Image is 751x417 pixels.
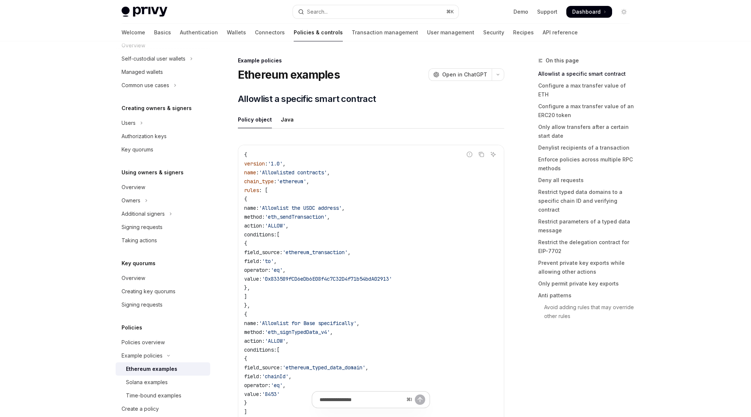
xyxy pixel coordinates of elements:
span: , [306,178,309,185]
img: light logo [122,7,167,17]
a: API reference [543,24,578,41]
a: Avoid adding rules that may override other rules [538,301,636,322]
a: Basics [154,24,171,41]
span: 'Allowlist for Base specifically' [259,320,356,327]
h5: Policies [122,323,142,332]
span: field: [244,258,262,264]
a: Ethereum examples [116,362,210,376]
a: Configure a max transfer value of ETH [538,80,636,100]
span: 'ethereum' [277,178,306,185]
a: Creating key quorums [116,285,210,298]
div: Overview [122,183,145,192]
span: 'eq' [271,267,283,273]
a: Only allow transfers after a certain start date [538,121,636,142]
span: conditions: [244,346,277,353]
button: Toggle Common use cases section [116,79,210,92]
a: Deny all requests [538,174,636,186]
span: value: [244,276,262,282]
span: [ [277,346,280,353]
a: Demo [513,8,528,16]
span: : [274,178,277,185]
div: Signing requests [122,223,163,232]
a: Allowlist a specific smart contract [538,68,636,80]
span: version [244,160,265,167]
a: Key quorums [116,143,210,156]
span: , [365,364,368,371]
a: Signing requests [116,221,210,234]
span: 'to' [262,258,274,264]
span: , [342,205,345,211]
span: : [256,169,259,176]
span: , [286,222,289,229]
a: Enforce policies across multiple RPC methods [538,154,636,174]
span: , [356,320,359,327]
span: , [289,373,291,380]
a: Managed wallets [116,65,210,79]
div: Key quorums [122,145,153,154]
span: 'ethereum_transaction' [283,249,348,256]
div: Signing requests [122,300,163,309]
button: Toggle Additional signers section [116,207,210,221]
input: Ask a question... [320,392,403,408]
a: Authorization keys [116,130,210,143]
div: Policy object [238,111,272,128]
span: action: [244,222,265,229]
span: : [ [259,187,268,194]
a: Configure a max transfer value of an ERC20 token [538,100,636,121]
a: Restrict typed data domains to a specific chain ID and verifying contract [538,186,636,216]
span: 'eth_sendTransaction' [265,213,327,220]
a: Restrict parameters of a typed data message [538,216,636,236]
a: Authentication [180,24,218,41]
span: '0x833589fCD6eDb6E08f4c7C32D4f71b54bdA02913' [262,276,392,282]
span: action: [244,338,265,344]
div: Creating key quorums [122,287,175,296]
div: Users [122,119,136,127]
span: name: [244,320,259,327]
a: Dashboard [566,6,612,18]
span: field_source: [244,364,283,371]
span: , [283,267,286,273]
div: Java [281,111,294,128]
span: operator: [244,382,271,389]
a: Anti patterns [538,290,636,301]
a: Signing requests [116,298,210,311]
div: Policies overview [122,338,165,347]
span: 'eth_signTypedData_v4' [265,329,330,335]
button: Report incorrect code [465,150,474,159]
span: Allowlist a specific smart contract [238,93,376,105]
div: Example policies [122,351,163,360]
a: Connectors [255,24,285,41]
div: Create a policy [122,404,159,413]
a: Security [483,24,504,41]
button: Open search [293,5,458,18]
a: Overview [116,271,210,285]
a: Overview [116,181,210,194]
div: Example policies [238,57,504,64]
span: method: [244,213,265,220]
span: , [327,213,330,220]
button: Ask AI [488,150,498,159]
button: Copy the contents from the code block [477,150,486,159]
div: Self-custodial user wallets [122,54,185,63]
span: ] [244,293,247,300]
a: Prevent private key exports while allowing other actions [538,257,636,278]
span: [ [277,231,280,238]
span: 'Allowlist the USDC address' [259,205,342,211]
span: conditions: [244,231,277,238]
span: ⌘ K [446,9,454,15]
a: Create a policy [116,402,210,416]
div: Taking actions [122,236,157,245]
span: , [327,169,330,176]
span: '1.0' [268,160,283,167]
span: Dashboard [572,8,601,16]
a: Time-bound examples [116,389,210,402]
span: , [330,329,333,335]
h5: Key quorums [122,259,156,268]
span: On this page [546,56,579,65]
a: Welcome [122,24,145,41]
div: Ethereum examples [126,365,177,373]
div: Authorization keys [122,132,167,141]
a: Recipes [513,24,534,41]
div: Solana examples [126,378,168,387]
span: name: [244,205,259,211]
